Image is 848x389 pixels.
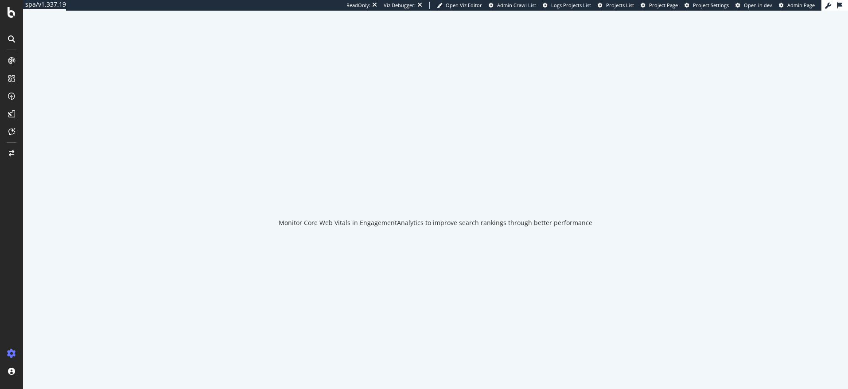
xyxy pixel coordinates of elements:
span: Project Settings [693,2,729,8]
a: Open in dev [735,2,772,9]
span: Admin Crawl List [497,2,536,8]
span: Open in dev [744,2,772,8]
a: Open Viz Editor [437,2,482,9]
span: Logs Projects List [551,2,591,8]
a: Projects List [598,2,634,9]
span: Projects List [606,2,634,8]
span: Project Page [649,2,678,8]
div: ReadOnly: [346,2,370,9]
div: Viz Debugger: [384,2,416,9]
div: Monitor Core Web Vitals in EngagementAnalytics to improve search rankings through better performance [279,218,592,227]
div: animation [404,172,467,204]
a: Logs Projects List [543,2,591,9]
a: Admin Crawl List [489,2,536,9]
a: Admin Page [779,2,815,9]
a: Project Settings [685,2,729,9]
span: Open Viz Editor [446,2,482,8]
a: Project Page [641,2,678,9]
span: Admin Page [787,2,815,8]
